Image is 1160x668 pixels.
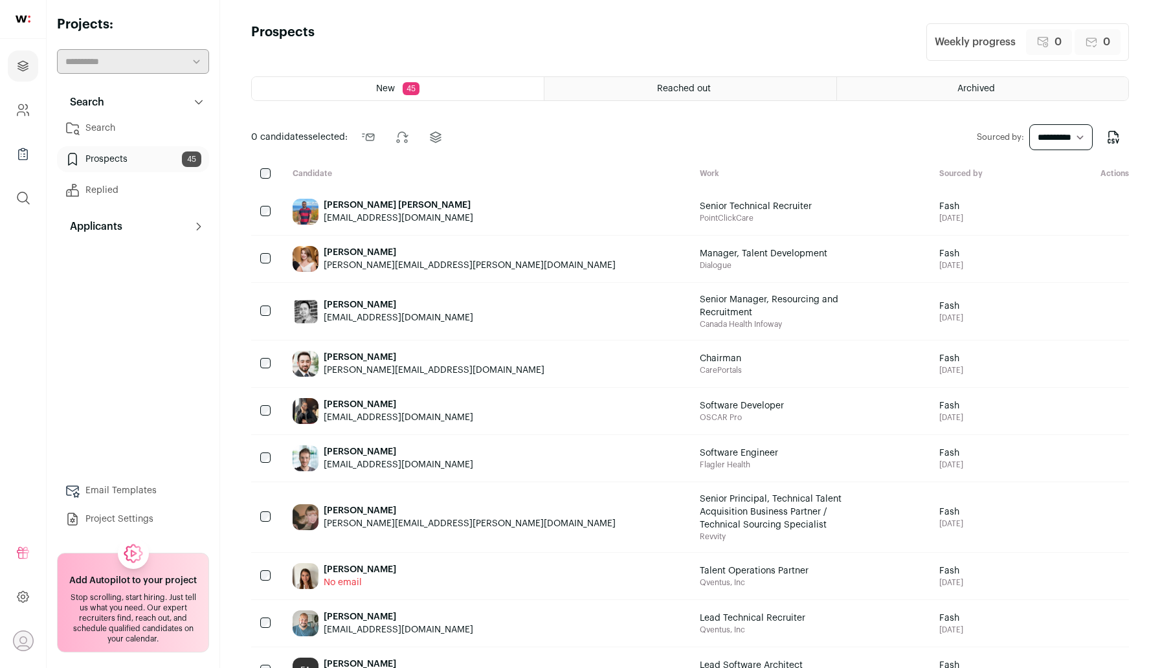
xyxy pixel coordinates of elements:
[324,445,473,458] div: [PERSON_NAME]
[939,365,963,375] span: [DATE]
[939,625,963,635] span: [DATE]
[293,504,318,530] img: 94f286b93e0791f4e22e552e0c25ce98215381cb63c5afa0b055368b7e005e70.jpg
[700,247,827,260] span: Manager, Talent Development
[324,623,473,636] div: [EMAIL_ADDRESS][DOMAIN_NAME]
[939,313,963,323] span: [DATE]
[13,630,34,651] button: Open dropdown
[69,574,197,587] h2: Add Autopilot to your project
[293,445,318,471] img: 2040c651f8421dd3d8193cddac38e4aa4adf6a80a04637f0b0b483c046e1f4c2
[324,212,473,225] div: [EMAIL_ADDRESS][DOMAIN_NAME]
[977,132,1024,142] label: Sourced by:
[700,260,827,271] span: Dialogue
[293,298,318,324] img: 556bcf03696ec46a5d6b031a0882f7fb74557f5fba714db98555eee13ce6eb50.jpg
[544,77,836,100] a: Reached out
[251,133,308,142] span: 0 candidates
[957,84,995,93] span: Archived
[700,577,809,588] span: Qventus, Inc
[324,458,473,471] div: [EMAIL_ADDRESS][DOMAIN_NAME]
[8,139,38,170] a: Company Lists
[324,411,473,424] div: [EMAIL_ADDRESS][DOMAIN_NAME]
[700,412,784,423] span: OSCAR Pro
[16,16,30,23] img: wellfound-shorthand-0d5821cbd27db2630d0214b213865d53afaa358527fdda9d0ea32b1df1b89c2c.svg
[57,89,209,115] button: Search
[689,168,929,181] div: Work
[939,247,963,260] span: Fash
[57,214,209,239] button: Applicants
[324,298,473,311] div: [PERSON_NAME]
[700,447,778,460] span: Software Engineer
[700,200,812,213] span: Senior Technical Recruiter
[324,504,616,517] div: [PERSON_NAME]
[324,576,396,589] div: No email
[700,293,855,319] span: Senior Manager, Resourcing and Recruitment
[293,199,318,225] img: ab8b0693ee2c37358b79af6034aabc9c7d4a2de9ae748447a3ca0fd1943b4e56.jpg
[700,460,778,470] span: Flagler Health
[62,95,104,110] p: Search
[251,23,315,61] h1: Prospects
[939,213,963,223] span: [DATE]
[57,16,209,34] h2: Projects:
[293,398,318,424] img: b31383ffc0da6e3f948154e038d0e31b6c7007c2774ab29618c570056ce20fc5.jpg
[700,493,855,531] span: Senior Principal, Technical Talent Acquisition Business Partner / Technical Sourcing Specialist
[939,300,963,313] span: Fash
[837,77,1128,100] a: Archived
[324,199,473,212] div: [PERSON_NAME] [PERSON_NAME]
[939,612,963,625] span: Fash
[939,200,963,213] span: Fash
[376,84,395,93] span: New
[324,259,616,272] div: [PERSON_NAME][EMAIL_ADDRESS][PERSON_NAME][DOMAIN_NAME]
[65,592,201,644] div: Stop scrolling, start hiring. Just tell us what you need. Our expert recruiters find, reach out, ...
[324,311,473,324] div: [EMAIL_ADDRESS][DOMAIN_NAME]
[57,553,209,652] a: Add Autopilot to your project Stop scrolling, start hiring. Just tell us what you need. Our exper...
[282,168,689,181] div: Candidate
[939,577,963,588] span: [DATE]
[324,610,473,623] div: [PERSON_NAME]
[293,246,318,272] img: 10db6538913ee5e1a8f4ead9b2f8d0f68ecbba2240166a6803b9fa9947d1be58.jpg
[324,398,473,411] div: [PERSON_NAME]
[939,412,963,423] span: [DATE]
[700,319,855,329] span: Canada Health Infoway
[57,146,209,172] a: Prospects45
[324,563,396,576] div: [PERSON_NAME]
[57,177,209,203] a: Replied
[939,352,963,365] span: Fash
[939,399,963,412] span: Fash
[251,131,348,144] span: selected:
[324,351,544,364] div: [PERSON_NAME]
[1103,34,1110,50] span: 0
[929,168,1056,181] div: Sourced by
[700,365,742,375] span: CarePortals
[57,115,209,141] a: Search
[939,518,963,529] span: [DATE]
[700,213,812,223] span: PointClickCare
[939,460,963,470] span: [DATE]
[324,246,616,259] div: [PERSON_NAME]
[935,34,1016,50] div: Weekly progress
[324,517,616,530] div: [PERSON_NAME][EMAIL_ADDRESS][PERSON_NAME][DOMAIN_NAME]
[293,563,318,589] img: 58539ef767d0b4a1eb47cb952f9352c30815ffcf47d3358f3807fcf535b108ea.jpg
[57,506,209,532] a: Project Settings
[1056,168,1129,181] div: Actions
[1098,122,1129,153] button: Export to CSV
[700,625,805,635] span: Qventus, Inc
[700,531,855,542] span: Revvity
[657,84,711,93] span: Reached out
[700,352,742,365] span: Chairman
[8,95,38,126] a: Company and ATS Settings
[324,364,544,377] div: [PERSON_NAME][EMAIL_ADDRESS][DOMAIN_NAME]
[293,351,318,377] img: 798c2fe0b407654b10c45242b417f69e2faf897675058595da4c7998f7247d47.jpg
[700,564,809,577] span: Talent Operations Partner
[403,82,419,95] span: 45
[700,399,784,412] span: Software Developer
[939,447,963,460] span: Fash
[62,219,122,234] p: Applicants
[939,564,963,577] span: Fash
[1054,34,1062,50] span: 0
[57,478,209,504] a: Email Templates
[8,50,38,82] a: Projects
[700,612,805,625] span: Lead Technical Recruiter
[939,260,963,271] span: [DATE]
[293,610,318,636] img: 499efc3b708120aa7baf0dc9a85aa95446693217cbf7748ec48d891e538ace29
[182,151,201,167] span: 45
[939,506,963,518] span: Fash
